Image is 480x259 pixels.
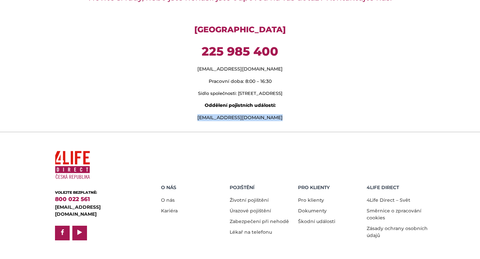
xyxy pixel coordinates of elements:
[230,208,271,214] a: Úrazové pojištění
[230,218,289,224] a: Zabezpečení při nehodě
[230,185,293,190] h5: Pojištění
[367,225,428,238] a: Zásady ochrany osobních údajů
[55,196,90,202] a: 800 022 561
[161,197,175,203] a: O nás
[202,44,278,59] strong: 225 985 400
[194,25,286,34] strong: [GEOGRAPHIC_DATA]
[55,66,425,73] p: [EMAIL_ADDRESS][DOMAIN_NAME]
[298,208,327,214] a: Dokumenty
[55,90,425,97] p: Sídlo společnosti: [STREET_ADDRESS]
[298,185,362,190] h5: Pro Klienty
[161,208,178,214] a: Kariéra
[367,208,421,221] a: Směrnice o zpracování cookies
[298,218,335,224] a: Škodní události
[55,148,90,182] img: 4Life Direct Česká republika logo
[55,204,101,217] a: [EMAIL_ADDRESS][DOMAIN_NAME]
[55,114,425,121] p: [EMAIL_ADDRESS][DOMAIN_NAME]
[161,185,225,190] h5: O nás
[367,185,430,190] h5: 4LIFE DIRECT
[367,197,410,203] a: 4Life Direct – Svět
[205,102,276,108] strong: Oddělení pojistních událostí:
[298,197,324,203] a: Pro klienty
[55,190,140,195] div: VOLEJTE BEZPLATNĚ:
[230,197,269,203] a: Životní pojištění
[230,229,272,235] a: Lékař na telefonu
[55,78,425,85] p: Pracovní doba: 8:00 – 16:30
